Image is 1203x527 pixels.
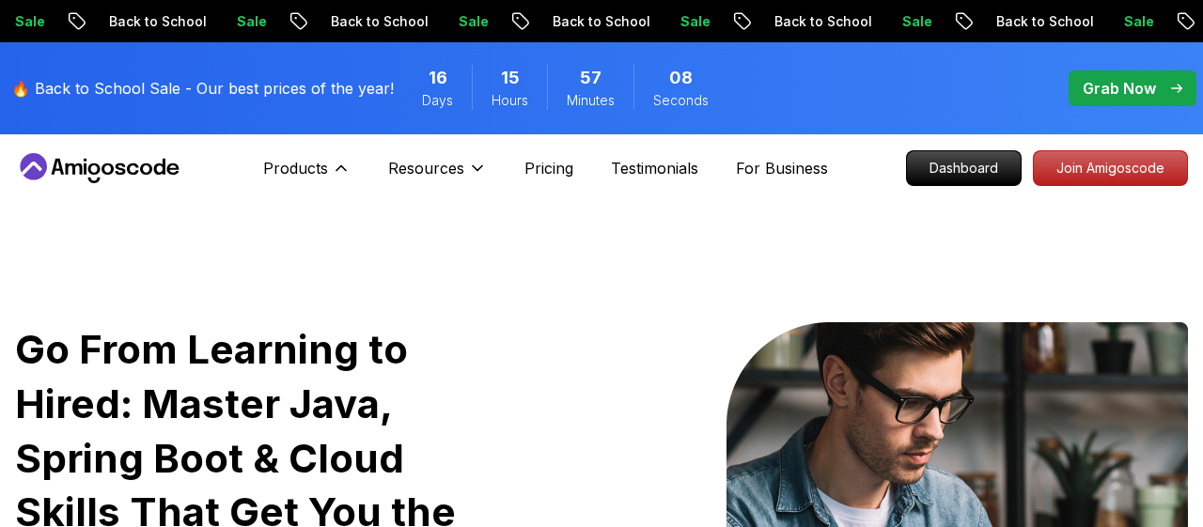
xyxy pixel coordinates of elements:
[388,157,487,194] button: Resources
[87,12,215,31] p: Back to School
[263,157,351,194] button: Products
[669,65,693,91] span: 8 Seconds
[263,157,328,179] p: Products
[611,157,698,179] a: Testimonials
[580,65,601,91] span: 57 Minutes
[1083,77,1156,100] p: Grab Now
[524,157,573,179] a: Pricing
[753,12,881,31] p: Back to School
[11,77,394,100] p: 🔥 Back to School Sale - Our best prices of the year!
[422,91,453,110] span: Days
[736,157,828,179] a: For Business
[659,12,719,31] p: Sale
[1102,12,1163,31] p: Sale
[653,91,709,110] span: Seconds
[437,12,497,31] p: Sale
[907,151,1021,185] p: Dashboard
[1034,151,1187,185] p: Join Amigoscode
[215,12,275,31] p: Sale
[388,157,464,179] p: Resources
[1033,150,1188,186] a: Join Amigoscode
[531,12,659,31] p: Back to School
[906,150,1022,186] a: Dashboard
[429,65,447,91] span: 16 Days
[881,12,941,31] p: Sale
[309,12,437,31] p: Back to School
[975,12,1102,31] p: Back to School
[492,91,528,110] span: Hours
[567,91,615,110] span: Minutes
[501,65,520,91] span: 15 Hours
